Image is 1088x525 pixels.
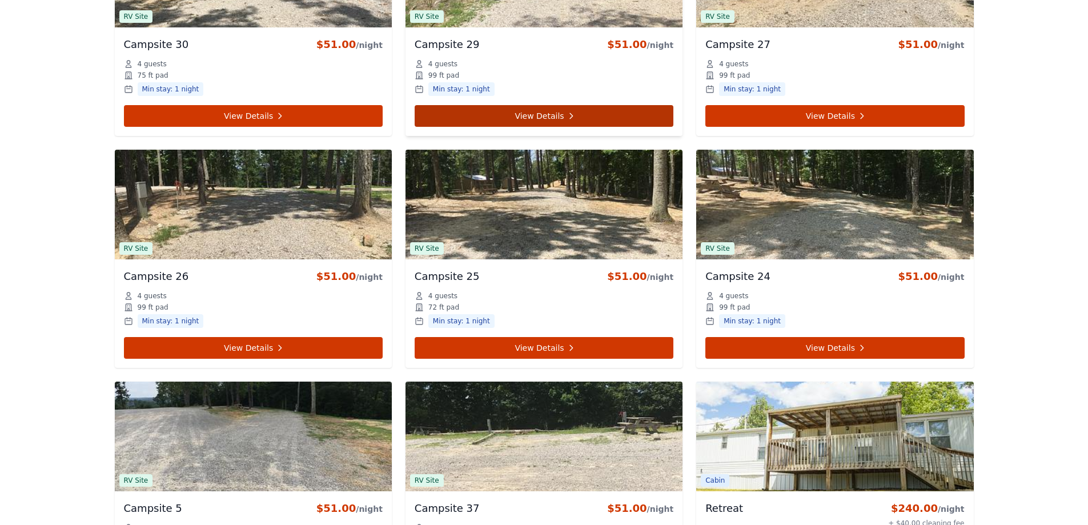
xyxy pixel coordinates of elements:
span: /night [647,41,674,50]
a: View Details [415,105,673,127]
div: $51.00 [316,500,383,516]
a: View Details [415,337,673,359]
span: /night [938,272,965,282]
h3: Campsite 37 [415,500,480,516]
span: RV Site [119,242,153,255]
span: 99 ft pad [719,71,750,80]
span: RV Site [701,10,734,23]
div: $240.00 [888,500,964,516]
a: View Details [705,337,964,359]
img: Retreat [696,382,973,491]
span: Min stay: 1 night [138,314,204,328]
img: Campsite 25 [406,150,682,259]
span: Cabin [701,474,729,487]
h3: Campsite 5 [124,500,182,516]
span: 4 guests [719,59,748,69]
h3: Campsite 30 [124,37,189,53]
img: Campsite 26 [115,150,392,259]
span: RV Site [410,242,444,255]
div: $51.00 [898,37,964,53]
span: /night [356,41,383,50]
a: View Details [124,337,383,359]
span: /night [647,272,674,282]
span: /night [647,504,674,514]
span: 4 guests [428,291,457,300]
span: RV Site [119,10,153,23]
h3: Campsite 26 [124,268,189,284]
span: Min stay: 1 night [428,314,495,328]
span: Min stay: 1 night [719,314,785,328]
span: 99 ft pad [719,303,750,312]
a: View Details [124,105,383,127]
div: $51.00 [316,37,383,53]
span: 4 guests [719,291,748,300]
div: $51.00 [898,268,964,284]
h3: Campsite 29 [415,37,480,53]
div: $51.00 [607,500,673,516]
span: Min stay: 1 night [138,82,204,96]
h3: Campsite 25 [415,268,480,284]
span: 99 ft pad [428,71,459,80]
span: Min stay: 1 night [719,82,785,96]
img: Campsite 24 [696,150,973,259]
span: 4 guests [138,59,167,69]
span: /night [938,41,965,50]
h3: Campsite 27 [705,37,770,53]
span: 99 ft pad [138,303,168,312]
img: Campsite 37 [406,382,682,491]
h3: Campsite 24 [705,268,770,284]
h3: Retreat [705,500,743,516]
span: 72 ft pad [428,303,459,312]
div: $51.00 [607,268,673,284]
span: 4 guests [428,59,457,69]
span: /night [356,504,383,514]
img: Campsite 5 [115,382,392,491]
span: /night [938,504,965,514]
div: $51.00 [316,268,383,284]
span: RV Site [410,10,444,23]
span: Min stay: 1 night [428,82,495,96]
div: $51.00 [607,37,673,53]
span: /night [356,272,383,282]
span: RV Site [410,474,444,487]
span: RV Site [119,474,153,487]
span: 75 ft pad [138,71,168,80]
a: View Details [705,105,964,127]
span: 4 guests [138,291,167,300]
span: RV Site [701,242,734,255]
